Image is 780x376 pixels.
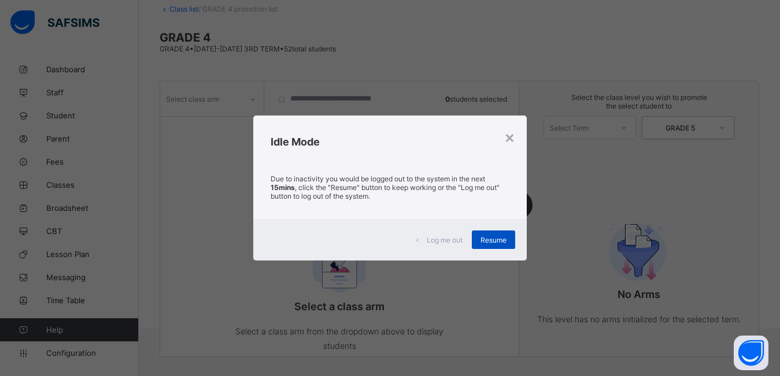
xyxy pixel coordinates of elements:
[734,336,768,370] button: Open asap
[271,174,509,200] p: Due to inactivity you would be logged out to the system in the next , click the "Resume" button t...
[504,127,515,147] div: ×
[480,236,507,244] span: Resume
[427,236,463,244] span: Log me out
[271,136,509,148] h2: Idle Mode
[271,183,295,192] strong: 15mins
